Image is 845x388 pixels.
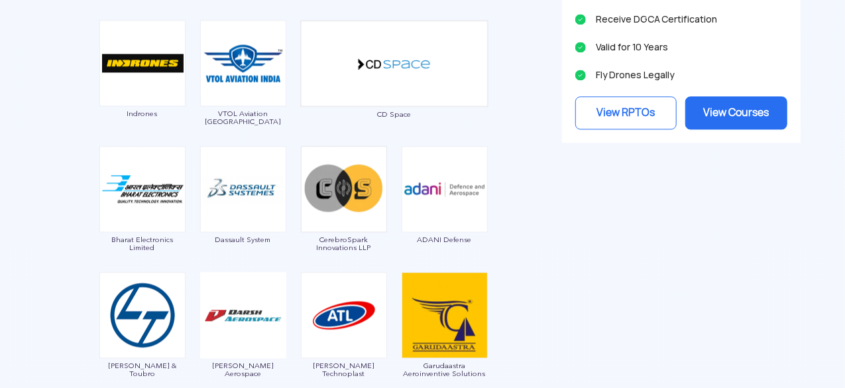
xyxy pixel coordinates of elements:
img: ic_cerebospark.png [301,146,387,232]
a: [PERSON_NAME] & Toubro [99,308,186,377]
li: Valid for 10 Years [575,38,787,56]
a: ADANI Defense [401,182,488,243]
span: Garudaastra Aeroinventive Solutions [401,361,488,377]
img: ic_cdspace_double.png [300,20,488,107]
img: ic_dassaultsystems.png [200,146,286,232]
img: ic_larsen.png [99,272,186,358]
span: Indrones [99,109,186,117]
li: Receive DGCA Certification [575,10,787,29]
a: Indrones [99,56,186,117]
a: [PERSON_NAME] Aerospace [199,308,287,377]
a: Garudaastra Aeroinventive Solutions [401,308,488,377]
span: [PERSON_NAME] Aerospace [199,361,287,377]
a: View RPTOs [575,96,677,129]
span: Bharat Electronics Limited [99,235,186,251]
span: Dassault System [199,235,287,243]
img: img_darsh.png [200,272,286,358]
img: ic_bharatelectronics.png [99,146,186,232]
img: ic_anjanitechnoplast.png [301,272,387,358]
a: CD Space [300,56,488,118]
a: View Courses [685,96,787,129]
img: ic_adanidefence.png [402,146,488,232]
span: CD Space [300,110,488,118]
span: [PERSON_NAME] Technoplast [300,361,388,377]
img: ic_indrones.png [99,20,186,106]
img: ic_garudaastra.png [402,272,488,358]
span: ADANI Defense [401,235,488,243]
a: [PERSON_NAME] Technoplast [300,308,388,377]
span: CerebroSpark Innovations LLP [300,235,388,251]
a: Bharat Electronics Limited [99,182,186,251]
span: VTOL Aviation [GEOGRAPHIC_DATA] [199,109,287,125]
span: [PERSON_NAME] & Toubro [99,361,186,377]
a: CerebroSpark Innovations LLP [300,182,388,251]
a: Dassault System [199,182,287,243]
li: Fly Drones Legally [575,66,787,84]
a: VTOL Aviation [GEOGRAPHIC_DATA] [199,56,287,125]
img: ic_vtolaviation.png [200,20,286,106]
